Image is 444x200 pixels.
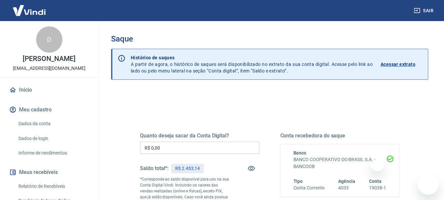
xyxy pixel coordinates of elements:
h5: Quanto deseja sacar da Conta Digital? [140,132,259,139]
p: A partir de agora, o histórico de saques será disponibilizado no extrato da sua conta digital. Ac... [131,54,373,74]
a: Informe de rendimentos [16,146,90,160]
h6: BANCO COOPERATIVO DO BRASIL S.A. - BANCOOB [293,156,386,170]
span: Banco [293,150,307,156]
img: Vindi [8,0,51,20]
button: Meus recebíveis [8,165,90,180]
iframe: Fechar mensagem [371,158,384,171]
span: Tipo [293,179,303,184]
p: [PERSON_NAME] [23,55,75,62]
p: Acessar extrato [381,61,415,68]
h6: 4033 [338,185,355,191]
p: R$ 2.453,14 [175,165,199,172]
span: Conta [369,179,382,184]
h6: 19038-1 [369,185,386,191]
iframe: Botão para abrir a janela de mensagens [418,174,439,195]
h5: Conta recebedora do saque [280,132,400,139]
h5: Saldo total*: [140,165,169,172]
a: Início [8,83,90,97]
a: Dados de login [16,132,90,145]
h3: Saque [111,34,428,43]
span: Agência [338,179,355,184]
h6: Conta Corrente [293,185,324,191]
a: Dados da conta [16,117,90,130]
button: Sair [412,5,436,17]
a: Relatório de Recebíveis [16,180,90,193]
button: Meu cadastro [8,102,90,117]
div: D [36,26,62,53]
p: [EMAIL_ADDRESS][DOMAIN_NAME] [13,65,85,72]
a: Acessar extrato [381,54,423,74]
p: Histórico de saques [131,54,373,61]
